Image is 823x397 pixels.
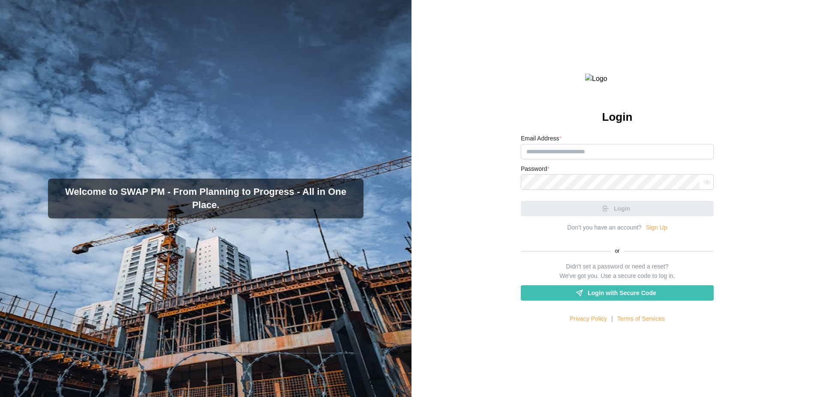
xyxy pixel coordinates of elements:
img: Logo [585,74,649,84]
h3: Welcome to SWAP PM - From Planning to Progress - All in One Place. [55,185,357,212]
h2: Login [602,110,633,125]
span: Login with Secure Code [588,286,656,300]
label: Password [521,164,550,174]
a: Terms of Services [617,314,665,324]
div: Don’t you have an account? [567,223,642,233]
div: | [611,314,613,324]
div: Didn't set a password or need a reset? We've got you. Use a secure code to log in. [559,262,675,281]
a: Privacy Policy [570,314,607,324]
a: Login with Secure Code [521,285,714,301]
label: Email Address [521,134,562,143]
div: or [521,247,714,255]
a: Sign Up [646,223,667,233]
